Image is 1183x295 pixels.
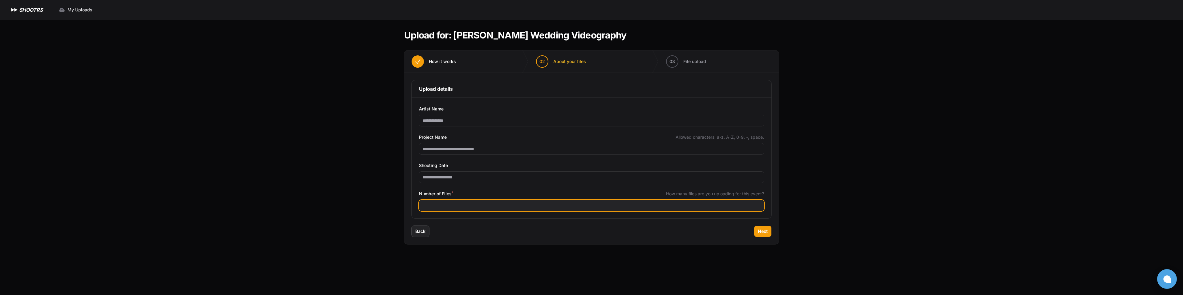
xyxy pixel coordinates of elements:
span: Number of Files [419,190,453,197]
button: 02 About your files [529,50,593,73]
button: Next [754,226,771,237]
button: How it works [404,50,463,73]
span: About your files [553,58,586,65]
span: File upload [683,58,706,65]
span: My Uploads [67,7,92,13]
h3: Upload details [419,85,764,93]
a: SHOOTRS SHOOTRS [10,6,43,14]
button: 03 File upload [659,50,713,73]
span: How many files are you uploading for this event? [666,191,764,197]
span: Next [758,228,768,234]
img: SHOOTRS [10,6,19,14]
span: 02 [539,58,545,65]
button: Back [412,226,429,237]
span: Allowed characters: a-z, A-Z, 0-9, -, space. [676,134,764,140]
a: My Uploads [55,4,96,15]
span: Project Name [419,134,447,141]
button: Open chat window [1157,269,1177,289]
span: Shooting Date [419,162,448,169]
h1: Upload for: [PERSON_NAME] Wedding Videography [404,30,626,41]
span: 03 [669,58,675,65]
span: How it works [429,58,456,65]
h1: SHOOTRS [19,6,43,14]
span: Artist Name [419,105,444,113]
span: Back [415,228,425,234]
